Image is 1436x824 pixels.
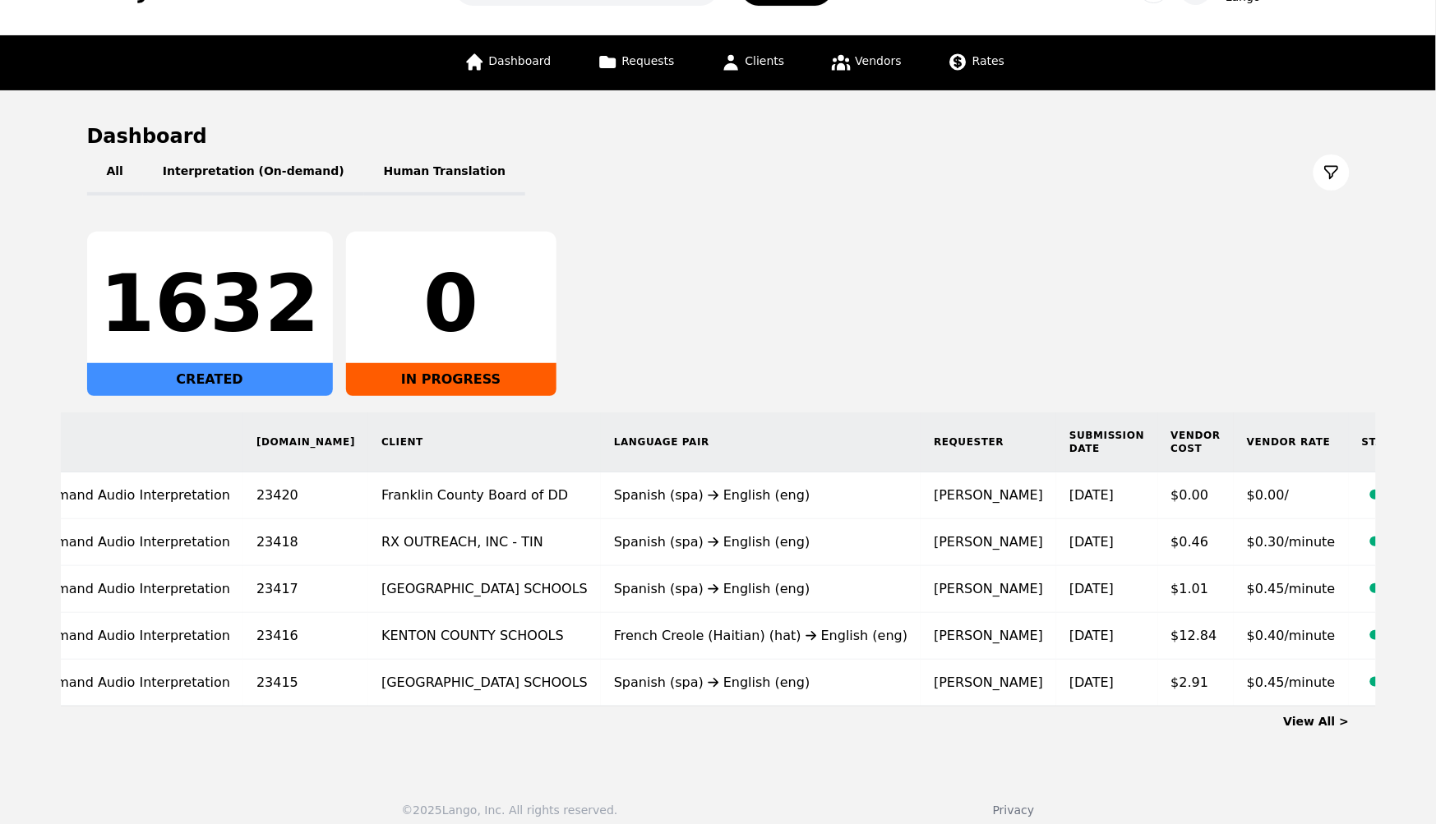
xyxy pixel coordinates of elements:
[1158,519,1235,566] td: $0.46
[489,54,552,67] span: Dashboard
[87,363,333,396] div: CREATED
[614,626,907,646] div: French Creole (Haitian) (hat) English (eng)
[1069,487,1114,503] time: [DATE]
[614,486,907,505] div: Spanish (spa) English (eng)
[1247,534,1336,550] span: $0.30/minute
[614,673,907,693] div: Spanish (spa) English (eng)
[455,35,561,90] a: Dashboard
[346,363,556,396] div: IN PROGRESS
[1247,581,1336,596] span: $0.45/minute
[2,412,244,472] th: Type
[921,613,1056,660] td: [PERSON_NAME]
[2,566,244,613] td: On-Demand Audio Interpretation
[1158,472,1235,519] td: $0.00
[1056,412,1157,472] th: Submission Date
[614,579,907,599] div: Spanish (spa) English (eng)
[368,660,601,707] td: [GEOGRAPHIC_DATA] SCHOOLS
[993,803,1035,817] a: Privacy
[1314,154,1350,191] button: Filter
[2,519,244,566] td: On-Demand Audio Interpretation
[1069,534,1114,550] time: [DATE]
[243,519,368,566] td: 23418
[243,472,368,519] td: 23420
[622,54,675,67] span: Requests
[368,472,601,519] td: Franklin County Board of DD
[243,613,368,660] td: 23416
[1158,613,1235,660] td: $12.84
[243,412,368,472] th: [DOMAIN_NAME]
[856,54,902,67] span: Vendors
[821,35,912,90] a: Vendors
[1247,674,1336,690] span: $0.45/minute
[2,613,244,660] td: On-Demand Audio Interpretation
[1158,566,1235,613] td: $1.01
[359,265,543,343] div: 0
[1247,628,1336,643] span: $0.40/minute
[921,472,1056,519] td: [PERSON_NAME]
[1069,628,1114,643] time: [DATE]
[614,532,907,552] div: Spanish (spa) English (eng)
[100,265,320,343] div: 1632
[1069,674,1114,690] time: [DATE]
[588,35,685,90] a: Requests
[601,412,921,472] th: Language Pair
[243,566,368,613] td: 23417
[368,566,601,613] td: [GEOGRAPHIC_DATA] SCHOOLS
[368,613,601,660] td: KENTON COUNTY SCHOOLS
[368,412,601,472] th: Client
[243,660,368,707] td: 23415
[1158,660,1235,707] td: $2.91
[711,35,795,90] a: Clients
[1284,715,1350,728] a: View All >
[921,660,1056,707] td: [PERSON_NAME]
[938,35,1014,90] a: Rates
[1234,412,1349,472] th: Vendor Rate
[2,660,244,707] td: On-Demand Audio Interpretation
[972,54,1004,67] span: Rates
[1158,412,1235,472] th: Vendor Cost
[921,566,1056,613] td: [PERSON_NAME]
[2,472,244,519] td: On-Demand Audio Interpretation
[1247,487,1289,503] span: $0.00/
[87,123,1350,150] h1: Dashboard
[401,802,617,818] div: © 2025 Lango, Inc. All rights reserved.
[87,150,143,196] button: All
[368,519,601,566] td: RX OUTREACH, INC - TIN
[364,150,526,196] button: Human Translation
[921,519,1056,566] td: [PERSON_NAME]
[921,412,1056,472] th: Requester
[143,150,364,196] button: Interpretation (On-demand)
[746,54,785,67] span: Clients
[1069,581,1114,596] time: [DATE]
